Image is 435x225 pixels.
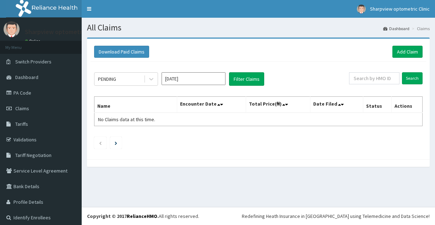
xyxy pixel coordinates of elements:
[127,213,157,219] a: RelianceHMO
[229,72,264,86] button: Filter Claims
[94,46,149,58] button: Download Paid Claims
[115,140,117,146] a: Next page
[15,74,38,80] span: Dashboard
[370,6,430,12] span: Sharpview optometric Clinic
[15,58,51,65] span: Switch Providers
[87,213,159,219] strong: Copyright © 2017 .
[242,213,430,220] div: Redefining Heath Insurance in [GEOGRAPHIC_DATA] using Telemedicine and Data Science!
[82,207,435,225] footer: All rights reserved.
[392,97,423,113] th: Actions
[410,26,430,32] li: Claims
[357,5,366,13] img: User Image
[402,72,423,84] input: Search
[99,140,102,146] a: Previous page
[15,121,28,127] span: Tariffs
[15,152,51,158] span: Tariff Negotiation
[310,97,363,113] th: Date Filed
[246,97,310,113] th: Total Price(₦)
[349,72,399,84] input: Search by HMO ID
[363,97,391,113] th: Status
[392,46,423,58] a: Add Claim
[177,97,246,113] th: Encounter Date
[4,21,20,37] img: User Image
[94,97,177,113] th: Name
[15,105,29,112] span: Claims
[25,29,103,35] p: Sharpview optometric Clinic
[98,116,155,123] span: No Claims data at this time.
[383,26,409,32] a: Dashboard
[98,75,116,83] div: PENDING
[162,72,225,85] input: Select Month and Year
[25,39,42,44] a: Online
[87,23,430,32] h1: All Claims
